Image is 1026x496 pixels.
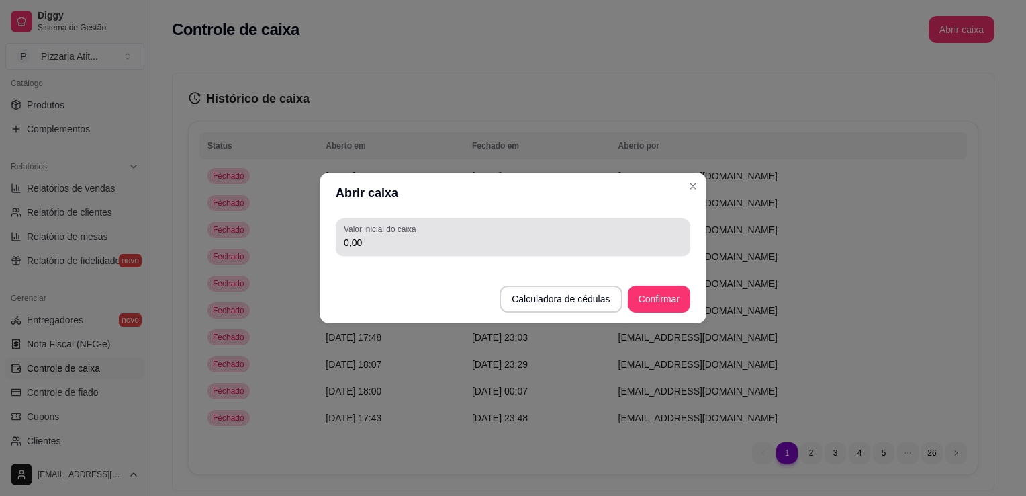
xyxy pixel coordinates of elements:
input: Valor inicial do caixa [344,236,682,249]
button: Close [682,175,704,197]
button: Confirmar [628,286,690,313]
header: Abrir caixa [320,173,706,213]
button: Calculadora de cédulas [500,286,622,313]
label: Valor inicial do caixa [344,223,420,235]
